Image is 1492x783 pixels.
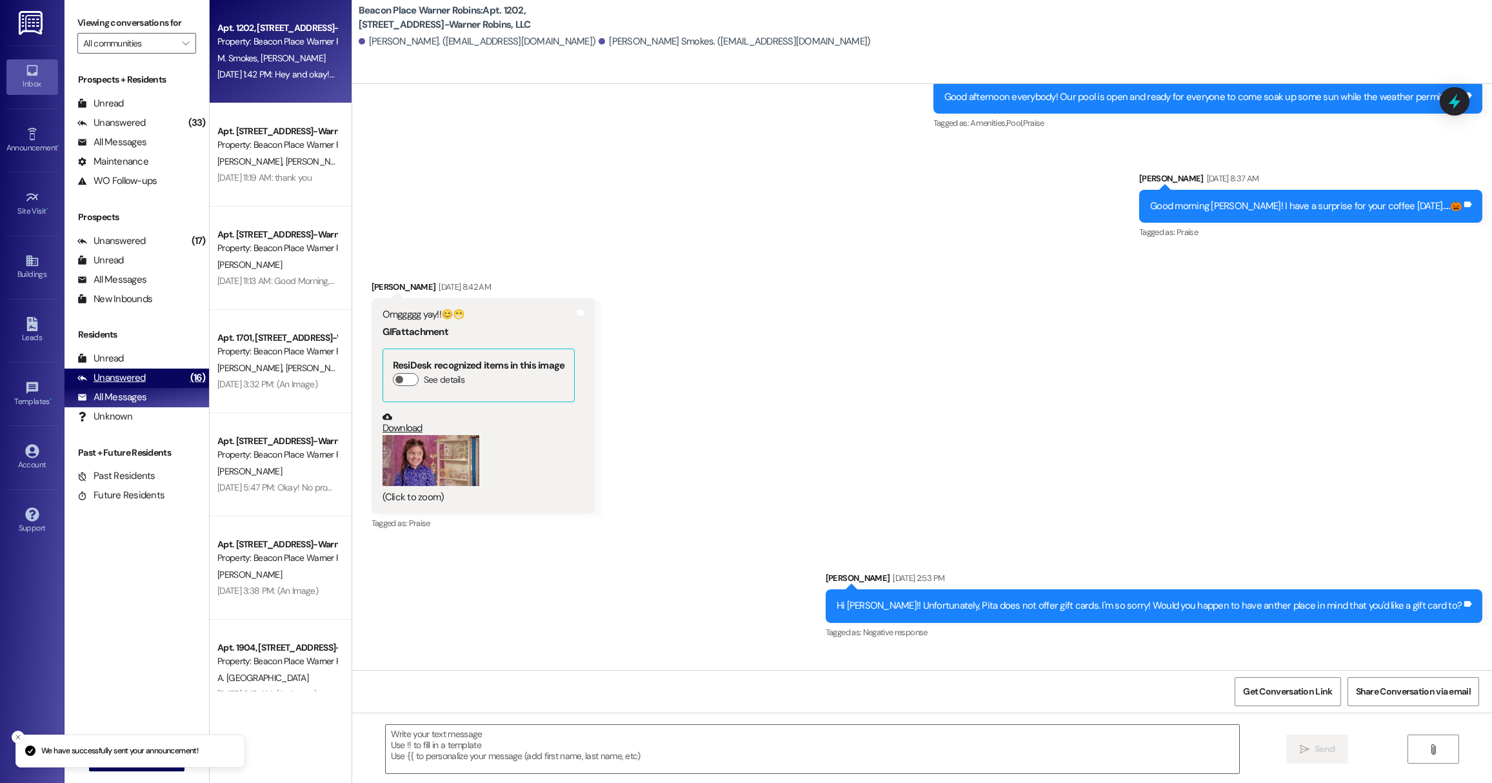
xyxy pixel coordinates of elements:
div: Property: Beacon Place Warner Robins [217,655,337,668]
b: Beacon Place Warner Robins: Apt. 1202, [STREET_ADDRESS]-Warner Robins, LLC [359,4,617,32]
p: We have successfully sent your announcement! [41,746,198,757]
div: Unanswered [77,371,146,385]
span: Praise [1023,117,1044,128]
div: Past Residents [77,469,155,483]
div: All Messages [77,136,146,149]
div: Apt. [STREET_ADDRESS]-Warner Robins, LLC [217,228,337,241]
div: [DATE] 2:53 PM [890,571,944,585]
label: Viewing conversations for [77,13,196,33]
span: [PERSON_NAME] [217,569,282,580]
div: Property: Beacon Place Warner Robins [217,448,337,462]
div: Apt. [STREET_ADDRESS]-Warner Robins, LLC [217,125,337,138]
div: Prospects [65,210,209,224]
div: Unanswered [77,234,146,248]
div: All Messages [77,391,146,404]
span: [PERSON_NAME] [285,362,350,374]
div: Tagged as: [826,623,1482,642]
div: [DATE] 11:19 AM: thank you [217,172,312,183]
div: Unknown [77,410,132,423]
div: Apt. 1202, [STREET_ADDRESS]-Warner Robins, LLC [217,21,337,35]
div: Property: Beacon Place Warner Robins [217,138,337,152]
div: (33) [185,113,209,133]
span: Amenities , [970,117,1006,128]
div: Apt. [STREET_ADDRESS]-Warner Robins, LLC [217,434,337,448]
div: (Click to zoom) [383,491,575,504]
div: [PERSON_NAME] Smokes. ([EMAIL_ADDRESS][DOMAIN_NAME]) [599,35,870,48]
div: Unread [77,254,124,267]
div: Unanswered [77,116,146,130]
span: Praise [1177,227,1198,238]
div: Apt. [STREET_ADDRESS]-Warner Robins, LLC [217,538,337,551]
a: Templates • [6,377,58,412]
button: Get Conversation Link [1235,677,1340,706]
div: Hi [PERSON_NAME]!! Unfortunately, Pita does not offer gift cards. I'm so sorry! Would you happen ... [837,599,1462,613]
a: Leads [6,313,58,348]
span: [PERSON_NAME] [217,465,282,477]
div: Maintenance [77,155,148,168]
div: [PERSON_NAME]. ([EMAIL_ADDRESS][DOMAIN_NAME]) [359,35,596,48]
div: Property: Beacon Place Warner Robins [217,345,337,358]
b: GIF attachment [383,325,448,338]
a: Download [383,412,575,434]
div: [DATE] 5:47 PM: Okay! No problem! [217,482,348,493]
i:  [1300,744,1309,755]
button: Close toast [12,731,25,744]
div: Property: Beacon Place Warner Robins [217,35,337,48]
div: [DATE] 8:42 AM [435,280,491,294]
span: [PERSON_NAME] [217,156,286,167]
div: Residents [65,328,209,341]
div: New Inbounds [77,292,152,306]
span: [PERSON_NAME] [285,156,350,167]
div: Apt. 1904, [STREET_ADDRESS]-Warner Robins, LLC [217,641,337,655]
div: Good afternoon everybody! Our pool is open and ready for everyone to come soak up some sun while ... [944,90,1462,104]
div: Future Residents [77,489,164,502]
span: • [57,141,59,150]
input: All communities [83,33,175,54]
span: [PERSON_NAME] [217,362,286,374]
div: [PERSON_NAME] [1139,172,1482,190]
i:  [182,38,189,48]
button: Zoom image [383,435,479,486]
div: All Messages [77,273,146,287]
div: WO Follow-ups [77,174,157,188]
div: Unread [77,352,124,365]
a: Inbox [6,59,58,94]
span: • [46,205,48,214]
div: [DATE] 8:37 AM [1204,172,1259,185]
div: (16) [187,368,209,388]
div: Past + Future Residents [65,446,209,460]
div: (17) [188,231,209,251]
a: Buildings [6,250,58,285]
div: Prospects + Residents [65,73,209,86]
span: Negative response [863,627,928,638]
a: Support [6,503,58,538]
div: Tagged as: [933,114,1483,132]
div: [DATE] 1:42 PM: Hey and okay! I'm laying Jax down for a nap but will come by if he's up before 4 [217,68,572,80]
div: Apt. 1701, [STREET_ADDRESS]-Warner Robins, LLC [217,331,337,345]
div: [PERSON_NAME] [826,571,1482,589]
span: Get Conversation Link [1243,685,1332,698]
a: Site Visit • [6,187,58,221]
div: [PERSON_NAME] [372,280,596,298]
button: Send [1286,735,1349,764]
div: Property: Beacon Place Warner Robins [217,241,337,255]
span: Share Conversation via email [1356,685,1471,698]
button: Share Conversation via email [1348,677,1479,706]
div: [DATE] 3:38 PM: (An Image) [217,585,318,596]
span: A. [GEOGRAPHIC_DATA] [217,672,308,684]
div: Tagged as: [372,514,596,533]
span: [PERSON_NAME] [217,259,282,270]
div: Good morning [PERSON_NAME]! I have a surprise for your coffee [DATE]…..🎃 [1150,199,1462,213]
a: Account [6,440,58,475]
span: Send [1315,742,1335,756]
div: [DATE] 8:19 AM: (An Image) [217,688,317,700]
div: Property: Beacon Place Warner Robins [217,551,337,565]
div: [DATE] 3:32 PM: (An Image) [217,378,317,390]
div: Omggggg yay!!😊😁 [383,308,575,321]
b: ResiDesk recognized items in this image [393,359,565,372]
i:  [1428,744,1438,755]
div: [DATE] 11:13 AM: Good Morning, could you please move the car that is parked on the side of the bu... [217,275,771,287]
span: • [50,395,52,404]
label: See details [424,373,464,387]
div: Unread [77,97,124,110]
